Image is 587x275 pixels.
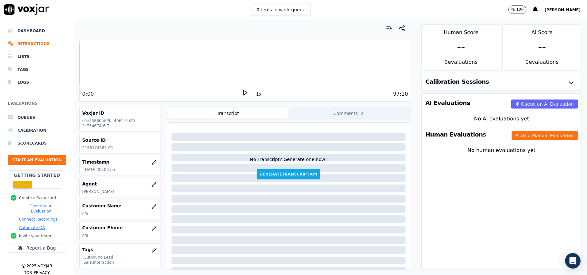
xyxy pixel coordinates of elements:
[27,263,52,269] p: 2025 Voxjar
[82,211,158,216] p: n/a
[8,63,66,76] a: Tags
[82,233,158,238] p: n/a
[82,181,158,187] h3: Agent
[255,90,263,99] button: 1x
[426,100,470,106] h3: AI Evaluations
[503,25,582,36] div: AI Score
[426,132,486,137] h3: Human Evaluations
[422,58,501,70] div: 0 evaluation s
[19,217,58,222] button: Connect Recordings
[82,137,158,143] h3: Source ID
[393,90,408,98] div: 97:10
[250,156,327,169] div: No Transcript? Generate one now!
[8,50,66,63] a: Lists
[8,243,66,253] button: Report a Bug
[19,195,56,201] button: Create a Scorecard
[82,118,158,128] p: c0e35860-d09a-4964-9a20-2c754674f6f7
[19,233,51,239] button: Invite your team
[538,42,546,53] div: --
[508,5,533,14] button: 120
[82,159,158,165] h3: Timestamp
[544,8,581,12] span: [PERSON_NAME]
[82,189,158,194] p: [PERSON_NAME]
[8,111,66,124] a: Queues
[8,137,66,150] a: Scorecards
[83,255,158,260] p: Outbound Lead
[8,155,66,165] button: Start an Evaluation
[508,5,527,14] button: 120
[516,7,524,12] p: 120
[83,260,158,265] p: Sale Interaction
[544,6,587,14] button: [PERSON_NAME]
[82,224,158,231] h3: Customer Phone
[251,4,311,16] button: 0items in work queue
[82,110,158,116] h3: Voxjar ID
[427,115,576,123] div: No AI evaluations yet
[82,246,158,253] h3: Tags
[503,58,582,70] div: 0 evaluation s
[457,42,465,53] div: --
[83,167,158,172] p: [DATE] 09:03 pm
[82,145,158,150] p: 2156174585-C1
[422,25,501,36] div: Human Score
[19,204,63,214] button: Generate AI Evaluation
[19,225,45,230] button: Automate QA
[82,203,158,209] h3: Customer Name
[426,79,489,85] h3: Calibration Sessions
[511,100,578,109] button: Queue an AI Evaluation
[4,4,50,15] img: voxjar logo
[359,110,365,116] span: 0
[8,100,66,111] h6: Evaluations
[82,90,94,98] div: 0:00
[257,169,320,179] button: GenerateTranscription
[565,253,581,269] div: Open Intercom Messenger
[289,108,410,119] button: Comments
[8,76,66,89] a: Logs
[8,37,66,50] a: Interactions
[512,131,578,140] button: Start a Manual Evaluation
[8,24,66,37] a: Dashboard
[427,147,576,170] div: No human evaluations yet
[14,172,60,178] h2: Getting Started
[8,124,66,137] a: Calibration
[167,108,289,119] button: Transcript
